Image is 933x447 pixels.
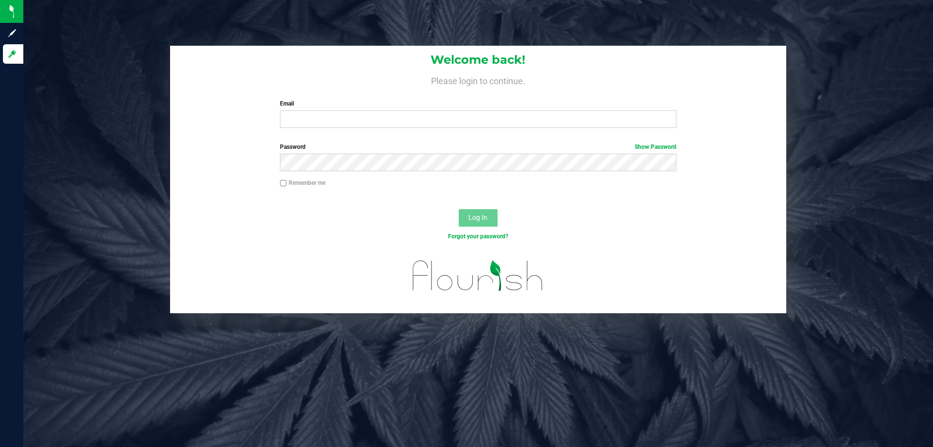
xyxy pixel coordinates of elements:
[448,233,508,240] a: Forgot your password?
[280,179,326,187] label: Remember me
[635,143,676,150] a: Show Password
[7,28,17,38] inline-svg: Sign up
[468,214,487,221] span: Log In
[280,180,287,187] input: Remember me
[170,74,786,86] h4: Please login to continue.
[170,54,786,66] h1: Welcome back!
[280,143,306,150] span: Password
[401,251,555,301] img: flourish_logo.svg
[459,209,498,227] button: Log In
[280,99,676,108] label: Email
[7,49,17,59] inline-svg: Log in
